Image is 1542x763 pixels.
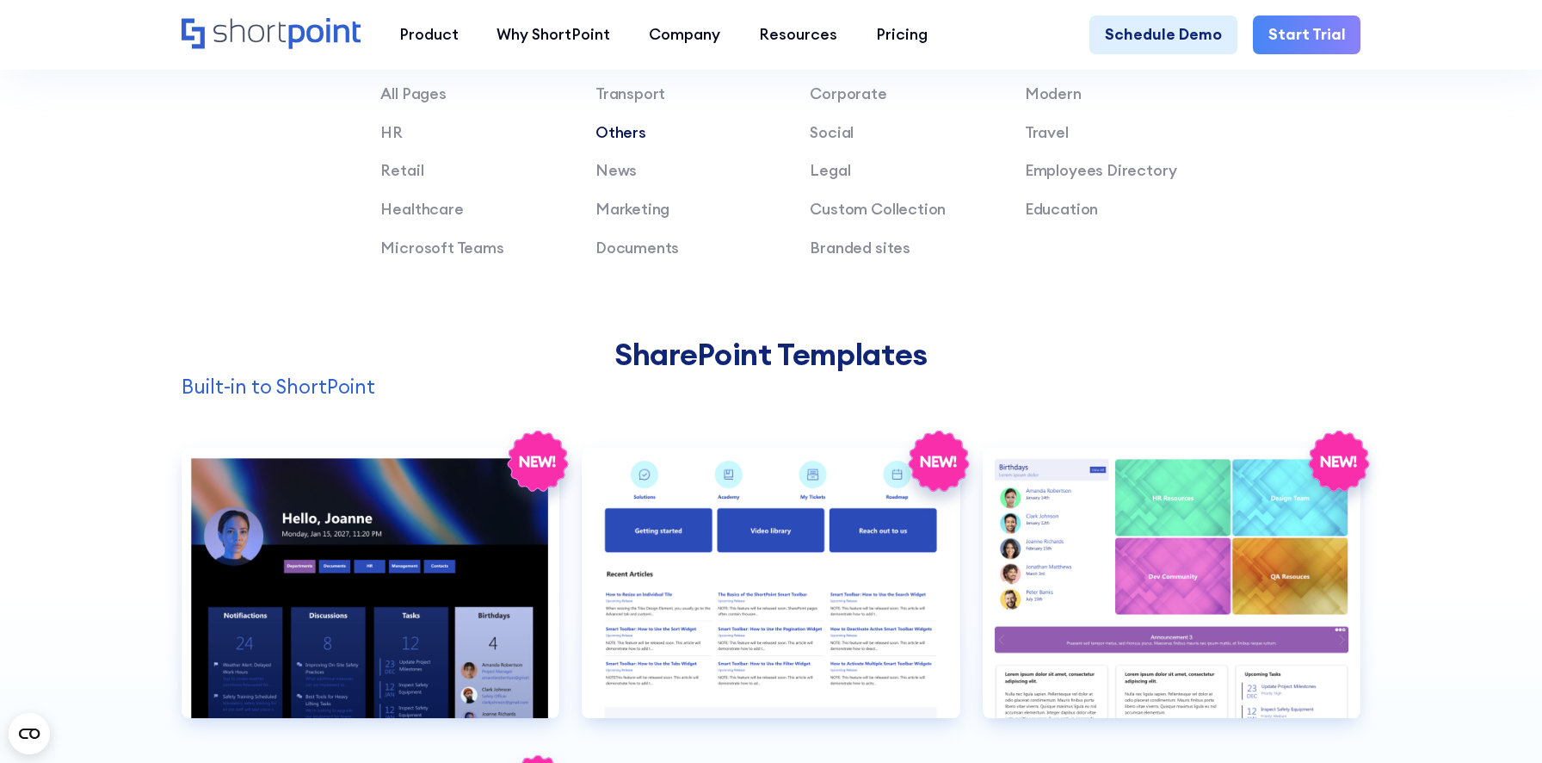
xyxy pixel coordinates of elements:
h2: SharePoint Templates [182,337,1361,373]
a: Knowledge Portal 2 [983,448,1360,748]
a: Employees Directory [1025,160,1177,180]
a: Home [182,18,361,52]
iframe: Chat Widget [1456,680,1542,763]
a: Schedule Demo [1089,16,1237,54]
a: Knowledge Portal [582,448,959,748]
a: Custom Collection [810,199,946,219]
a: Retail [380,160,423,180]
a: Start Trial [1253,16,1361,54]
a: Modern [1025,84,1082,103]
a: Company [630,16,740,54]
div: Resources [759,23,837,47]
a: News [595,160,637,180]
div: Why ShortPoint [497,23,610,47]
a: All Pages [380,84,446,103]
a: Corporate [810,84,886,103]
a: Transport [595,84,665,103]
a: Product [379,16,478,54]
a: Branded sites [810,238,910,257]
div: Pricing [876,23,928,47]
div: Product [399,23,459,47]
p: Built-in to ShortPoint [182,373,1361,402]
a: Communication [182,448,559,748]
a: Why ShortPoint [478,16,630,54]
a: Travel [1025,122,1069,142]
a: Legal [810,160,850,180]
a: HR [380,122,403,142]
a: Marketing [595,199,669,219]
a: Healthcare [380,199,463,219]
div: Company [649,23,720,47]
a: Social [810,122,854,142]
a: Microsoft Teams [380,238,503,257]
a: Pricing [856,16,947,54]
a: Others [595,122,646,142]
a: Education [1025,199,1098,219]
a: Resources [740,16,857,54]
a: Documents [595,238,679,257]
button: Open CMP widget [9,713,50,754]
